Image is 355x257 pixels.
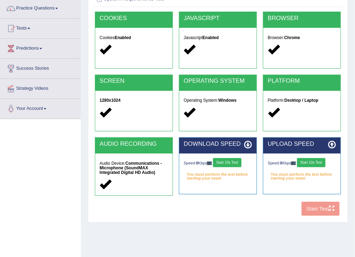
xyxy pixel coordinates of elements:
h2: JAVASCRIPT [184,15,252,22]
a: Tests [0,19,80,36]
strong: 0 [196,161,198,165]
button: Start 10s Test [297,158,325,167]
a: Predictions [0,39,80,56]
strong: Desktop / Laptop [284,98,318,103]
h5: Javascript [184,36,252,40]
a: Your Account [0,99,80,117]
em: You must perform the test before starting your exam [268,170,336,179]
strong: Chrome [284,35,300,40]
h2: COOKIES [99,15,168,22]
h5: Browser: [268,36,336,40]
strong: Enabled [202,35,219,40]
h5: Operating System: [184,98,252,103]
a: Strategy Videos [0,79,80,96]
h2: BROWSER [268,15,336,22]
button: Start 10s Test [213,158,241,167]
strong: 1280x1024 [99,98,121,103]
strong: Enabled [115,35,131,40]
h2: OPERATING SYSTEM [184,78,252,84]
h2: AUDIO RECORDING [99,141,168,148]
h2: UPLOAD SPEED [268,141,336,148]
em: You must perform the test before starting your exam [184,170,252,179]
strong: Communications - Microphone (SoundMAX Integrated Digital HD Audio) [99,161,162,175]
img: ajax-loader-fb-connection.gif [207,162,212,165]
h2: DOWNLOAD SPEED [184,141,252,148]
div: Speed: Kbps [184,158,252,169]
strong: Windows [218,98,237,103]
h5: Platform: [268,98,336,103]
h2: PLATFORM [268,78,336,84]
strong: 0 [280,161,282,165]
div: Speed: Kbps [268,158,336,169]
h2: SCREEN [99,78,168,84]
h5: Cookies [99,36,168,40]
img: ajax-loader-fb-connection.gif [291,162,296,165]
a: Success Stories [0,59,80,76]
h5: Audio Device: [99,161,168,175]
